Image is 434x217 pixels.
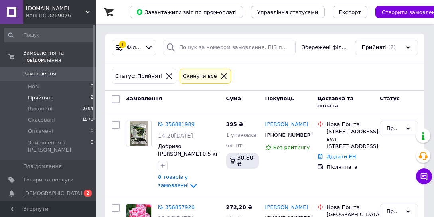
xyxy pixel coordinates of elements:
[226,95,241,101] span: Cума
[130,6,243,18] button: Завантажити звіт по пром-оплаті
[158,143,219,179] a: Добриво [PERSON_NAME] 0,5 кг для туй та хвойних рослин [GEOGRAPHIC_DATA]
[130,121,148,146] img: Фото товару
[327,154,356,160] a: Додати ЕН
[327,128,373,150] div: [STREET_ADDRESS]: вул. [STREET_ADDRESS]
[302,44,349,51] span: Збережені фільтри:
[28,83,39,90] span: Нові
[126,95,162,101] span: Замовлення
[327,164,373,171] div: Післяплата
[28,105,53,112] span: Виконані
[226,204,253,210] span: 272,20 ₴
[28,116,55,124] span: Скасовані
[226,153,259,169] div: 30.80 ₴
[119,41,126,48] div: 1
[226,142,244,148] span: 68 шт.
[333,6,368,18] button: Експорт
[23,49,96,64] span: Замовлення та повідомлення
[91,128,93,135] span: 0
[91,139,93,154] span: 0
[273,144,310,150] span: Без рейтингу
[388,44,395,50] span: (2)
[265,121,308,128] a: [PERSON_NAME]
[82,105,93,112] span: 8784
[26,5,86,12] span: Gorodnuk.com.ua
[23,176,74,183] span: Товари та послуги
[23,163,62,170] span: Повідомлення
[416,168,432,184] button: Чат з покупцем
[327,121,373,128] div: Нова Пошта
[317,95,353,109] span: Доставка та оплата
[158,204,195,210] a: № 356857926
[265,132,313,138] span: [PHONE_NUMBER]
[387,207,402,216] div: Прийнято
[265,95,294,101] span: Покупець
[251,6,325,18] button: Управління статусами
[158,132,193,139] span: 14:20[DATE]
[82,116,93,124] span: 1571
[126,121,152,146] a: Фото товару
[91,83,93,90] span: 0
[23,70,56,77] span: Замовлення
[28,128,53,135] span: Оплачені
[226,121,243,127] span: 395 ₴
[28,139,91,154] span: Замовлення з [PERSON_NAME]
[91,94,93,101] span: 2
[158,174,198,188] a: 8 товарів у замовленні
[181,72,219,81] div: Cкинути все
[26,12,96,19] div: Ваш ID: 3269076
[4,28,94,42] input: Пошук
[387,124,402,133] div: Прийнято
[257,9,318,15] span: Управління статусами
[158,121,195,127] a: № 356881989
[226,132,256,138] span: 1 упаковка
[23,190,82,197] span: [DEMOGRAPHIC_DATA]
[114,72,164,81] div: Статус: Прийняті
[158,174,189,188] span: 8 товарів у замовленні
[28,94,53,101] span: Прийняті
[327,204,373,211] div: Нова Пошта
[339,9,361,15] span: Експорт
[163,40,295,55] input: Пошук за номером замовлення, ПІБ покупця, номером телефону, Email, номером накладної
[380,95,400,101] span: Статус
[265,204,308,211] a: [PERSON_NAME]
[84,190,92,197] span: 2
[127,44,142,51] span: Фільтри
[136,8,237,16] span: Завантажити звіт по пром-оплаті
[362,44,387,51] span: Прийняті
